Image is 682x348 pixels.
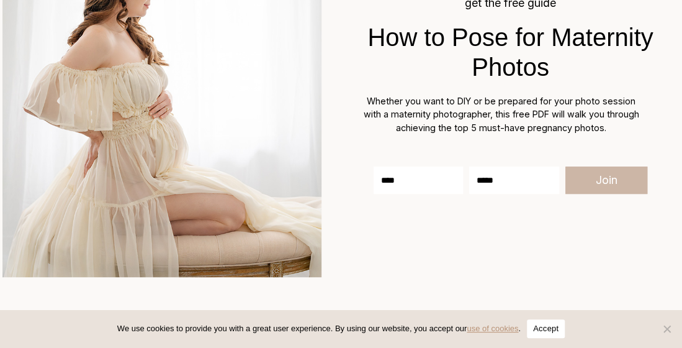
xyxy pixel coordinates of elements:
[361,22,660,82] h1: How to Pose for Maternity Photos
[117,323,521,335] span: We use cookies to provide you with a great user experience. By using our website, you accept our .
[467,324,518,333] a: use of cookies
[361,94,660,135] p: Whether you want to DIY or be prepared for your photo session with a maternity photographer, this...
[660,323,673,335] span: No
[527,319,565,338] button: Accept
[565,167,648,194] button: Join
